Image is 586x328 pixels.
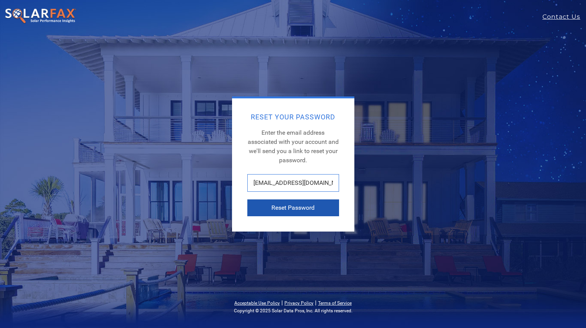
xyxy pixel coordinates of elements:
span: | [281,299,283,306]
a: Acceptable Use Policy [234,300,280,306]
a: Contact Us [542,12,586,21]
h2: Reset Your Password [247,114,339,121]
a: Privacy Policy [284,300,313,306]
button: Reset Password [247,199,339,216]
span: Enter the email address associated with your account and we'll send you a link to reset your pass... [248,129,339,164]
a: Terms of Service [318,300,352,306]
span: | [315,299,317,306]
img: SolarFax [5,8,76,24]
input: johndoe@example.com [247,174,339,192]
